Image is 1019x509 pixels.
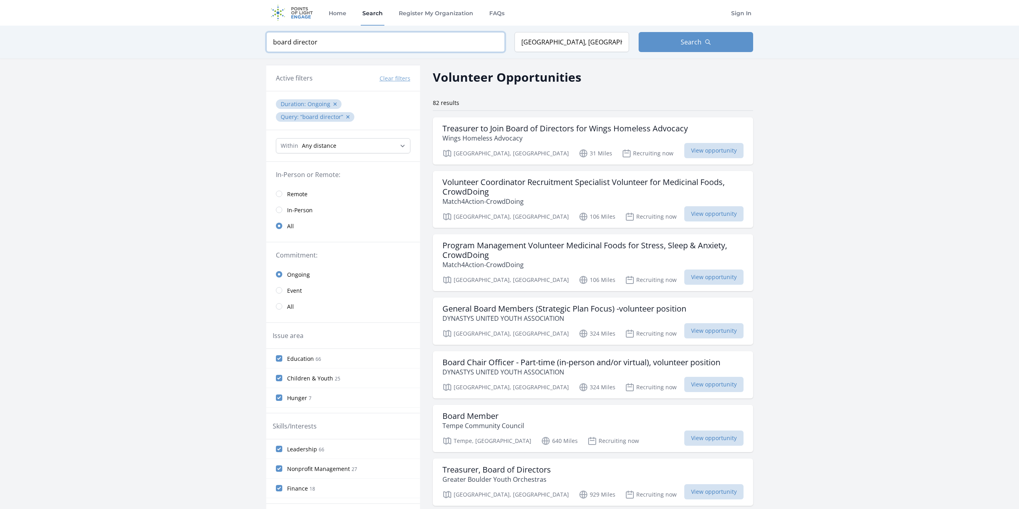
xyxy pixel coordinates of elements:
[442,304,686,314] h3: General Board Members (Strategic Plan Focus) -volunteer position
[276,485,282,491] input: Finance 18
[276,394,282,401] input: Hunger 7
[335,375,340,382] span: 25
[442,490,569,499] p: [GEOGRAPHIC_DATA], [GEOGRAPHIC_DATA]
[276,138,410,153] select: Search Radius
[333,100,338,108] button: ✕
[442,275,569,285] p: [GEOGRAPHIC_DATA], [GEOGRAPHIC_DATA]
[273,421,317,431] legend: Skills/Interests
[684,431,744,446] span: View opportunity
[442,421,524,431] p: Tempe Community Council
[442,475,551,484] p: Greater Boulder Youth Orchestras
[442,411,524,421] h3: Board Member
[433,351,753,398] a: Board Chair Officer - Part-time (in-person and/or virtual), volunteer position DYNASTYS UNITED YO...
[684,484,744,499] span: View opportunity
[287,222,294,230] span: All
[684,270,744,285] span: View opportunity
[442,436,531,446] p: Tempe, [GEOGRAPHIC_DATA]
[579,149,612,158] p: 31 Miles
[625,382,677,392] p: Recruiting now
[346,113,350,121] button: ✕
[579,490,615,499] p: 929 Miles
[281,113,300,121] span: Query :
[276,170,410,179] legend: In-Person or Remote:
[433,234,753,291] a: Program Management Volunteer Medicinal Foods for Stress, Sleep & Anxiety, CrowdDoing Match4Action...
[587,436,639,446] p: Recruiting now
[309,395,312,402] span: 7
[442,358,720,367] h3: Board Chair Officer - Part-time (in-person and/or virtual), volunteer position
[442,133,688,143] p: Wings Homeless Advocacy
[442,260,744,270] p: Match4Action-CrowdDoing
[684,143,744,158] span: View opportunity
[442,149,569,158] p: [GEOGRAPHIC_DATA], [GEOGRAPHIC_DATA]
[266,298,420,314] a: All
[433,405,753,452] a: Board Member Tempe Community Council Tempe, [GEOGRAPHIC_DATA] 640 Miles Recruiting now View oppor...
[266,266,420,282] a: Ongoing
[380,74,410,82] button: Clear filters
[442,367,720,377] p: DYNASTYS UNITED YOUTH ASSOCIATION
[287,271,310,279] span: Ongoing
[276,73,313,83] h3: Active filters
[684,323,744,338] span: View opportunity
[316,356,321,362] span: 66
[300,113,343,121] q: board director
[276,465,282,472] input: Nonprofit Management 27
[442,241,744,260] h3: Program Management Volunteer Medicinal Foods for Stress, Sleep & Anxiety, CrowdDoing
[266,32,505,52] input: Keyword
[625,490,677,499] p: Recruiting now
[287,355,314,363] span: Education
[308,100,330,108] span: Ongoing
[442,124,688,133] h3: Treasurer to Join Board of Directors for Wings Homeless Advocacy
[276,355,282,362] input: Education 66
[266,218,420,234] a: All
[433,68,581,86] h2: Volunteer Opportunities
[625,212,677,221] p: Recruiting now
[579,329,615,338] p: 324 Miles
[515,32,629,52] input: Location
[625,275,677,285] p: Recruiting now
[579,275,615,285] p: 106 Miles
[310,485,315,492] span: 18
[442,382,569,392] p: [GEOGRAPHIC_DATA], [GEOGRAPHIC_DATA]
[287,374,333,382] span: Children & Youth
[287,303,294,311] span: All
[442,212,569,221] p: [GEOGRAPHIC_DATA], [GEOGRAPHIC_DATA]
[287,394,307,402] span: Hunger
[287,445,317,453] span: Leadership
[319,446,324,453] span: 66
[433,171,753,228] a: Volunteer Coordinator Recruitment Specialist Volunteer for Medicinal Foods, CrowdDoing Match4Acti...
[266,282,420,298] a: Event
[276,446,282,452] input: Leadership 66
[541,436,578,446] p: 640 Miles
[442,197,744,206] p: Match4Action-CrowdDoing
[442,329,569,338] p: [GEOGRAPHIC_DATA], [GEOGRAPHIC_DATA]
[266,186,420,202] a: Remote
[276,375,282,381] input: Children & Youth 25
[639,32,753,52] button: Search
[622,149,673,158] p: Recruiting now
[681,37,701,47] span: Search
[433,459,753,506] a: Treasurer, Board of Directors Greater Boulder Youth Orchestras [GEOGRAPHIC_DATA], [GEOGRAPHIC_DAT...
[287,190,308,198] span: Remote
[442,465,551,475] h3: Treasurer, Board of Directors
[287,206,313,214] span: In-Person
[266,202,420,218] a: In-Person
[579,382,615,392] p: 324 Miles
[625,329,677,338] p: Recruiting now
[684,377,744,392] span: View opportunity
[433,117,753,165] a: Treasurer to Join Board of Directors for Wings Homeless Advocacy Wings Homeless Advocacy [GEOGRAP...
[273,331,303,340] legend: Issue area
[433,298,753,345] a: General Board Members (Strategic Plan Focus) -volunteer position DYNASTYS UNITED YOUTH ASSOCIATIO...
[276,250,410,260] legend: Commitment:
[287,485,308,493] span: Finance
[281,100,308,108] span: Duration :
[433,99,459,107] span: 82 results
[442,177,744,197] h3: Volunteer Coordinator Recruitment Specialist Volunteer for Medicinal Foods, CrowdDoing
[579,212,615,221] p: 106 Miles
[287,287,302,295] span: Event
[287,465,350,473] span: Nonprofit Management
[442,314,686,323] p: DYNASTYS UNITED YOUTH ASSOCIATION
[684,206,744,221] span: View opportunity
[352,466,357,473] span: 27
